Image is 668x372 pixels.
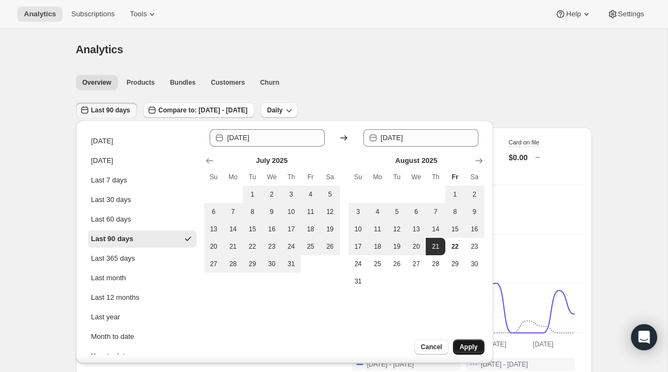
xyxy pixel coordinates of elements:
button: [DATE] [88,133,197,150]
span: 18 [305,225,316,234]
span: 25 [305,242,316,251]
span: 8 [450,207,461,216]
span: Th [286,173,297,181]
button: Tuesday July 29 2025 [243,255,262,273]
span: 2 [469,190,480,199]
span: 19 [392,242,402,251]
button: Friday July 18 2025 [301,220,320,238]
span: 22 [450,242,461,251]
span: Last 90 days [91,106,130,115]
button: Monday July 14 2025 [223,220,243,238]
span: Apply [459,343,477,351]
span: 7 [228,207,238,216]
button: Monday August 18 2025 [368,238,387,255]
button: Today Friday August 22 2025 [445,238,465,255]
div: [DATE] [91,155,114,166]
span: Mo [372,173,383,181]
button: Sunday August 10 2025 [349,220,368,238]
th: Monday [368,168,387,186]
div: Last year [91,312,120,323]
div: Last 12 months [91,292,140,303]
span: 31 [353,277,364,286]
button: Show next month, September 2025 [471,153,487,168]
button: Saturday August 30 2025 [465,255,484,273]
button: Friday August 8 2025 [445,203,465,220]
button: Sunday July 13 2025 [204,220,224,238]
button: Tuesday August 5 2025 [387,203,407,220]
button: Saturday July 19 2025 [320,220,340,238]
button: Wednesday July 30 2025 [262,255,282,273]
button: Friday July 11 2025 [301,203,320,220]
button: Sunday August 3 2025 [349,203,368,220]
th: Monday [223,168,243,186]
th: Friday [301,168,320,186]
span: Sa [469,173,480,181]
span: 26 [392,260,402,268]
span: 11 [305,207,316,216]
button: Sunday August 24 2025 [349,255,368,273]
th: Saturday [320,168,340,186]
button: Saturday August 9 2025 [465,203,484,220]
span: 29 [247,260,258,268]
span: 10 [353,225,364,234]
text: [DATE] [486,341,506,348]
span: Su [353,173,364,181]
span: 20 [209,242,219,251]
span: 4 [372,207,383,216]
span: 31 [286,260,297,268]
span: 12 [325,207,336,216]
span: Help [566,10,581,18]
div: Last month [91,273,126,283]
span: 1 [247,190,258,199]
button: Wednesday August 13 2025 [407,220,426,238]
button: Daily [261,103,298,118]
span: 7 [430,207,441,216]
button: Thursday July 3 2025 [281,186,301,203]
span: 25 [372,260,383,268]
span: 30 [469,260,480,268]
span: 9 [469,207,480,216]
span: 27 [209,260,219,268]
span: Tu [392,173,402,181]
button: Cancel [414,339,449,355]
span: 5 [325,190,336,199]
span: Bundles [170,78,196,87]
span: 21 [430,242,441,251]
button: Thursday July 31 2025 [281,255,301,273]
span: Fr [450,173,461,181]
span: 1 [450,190,461,199]
button: Last month [88,269,197,287]
button: Monday July 28 2025 [223,255,243,273]
span: Overview [83,78,111,87]
button: Last 60 days [88,211,197,228]
span: Tu [247,173,258,181]
button: Monday July 21 2025 [223,238,243,255]
button: Sunday August 31 2025 [349,273,368,290]
div: Last 60 days [91,214,131,225]
th: Thursday [281,168,301,186]
span: Mo [228,173,238,181]
div: [DATE] [91,136,114,147]
span: 30 [267,260,278,268]
span: 15 [450,225,461,234]
button: Sunday August 17 2025 [349,238,368,255]
button: Saturday August 2 2025 [465,186,484,203]
span: 29 [450,260,461,268]
div: Open Intercom Messenger [631,324,657,350]
span: Su [209,173,219,181]
button: Wednesday August 6 2025 [407,203,426,220]
button: Thursday July 17 2025 [281,220,301,238]
th: Tuesday [243,168,262,186]
span: Daily [267,106,283,115]
button: Subscriptions [65,7,121,22]
span: 23 [469,242,480,251]
span: 5 [392,207,402,216]
button: Thursday July 24 2025 [281,238,301,255]
span: 24 [286,242,297,251]
button: Monday August 25 2025 [368,255,387,273]
button: Analytics [17,7,62,22]
span: Tools [130,10,147,18]
button: Help [549,7,598,22]
span: 3 [286,190,297,199]
button: Last 30 days [88,191,197,209]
